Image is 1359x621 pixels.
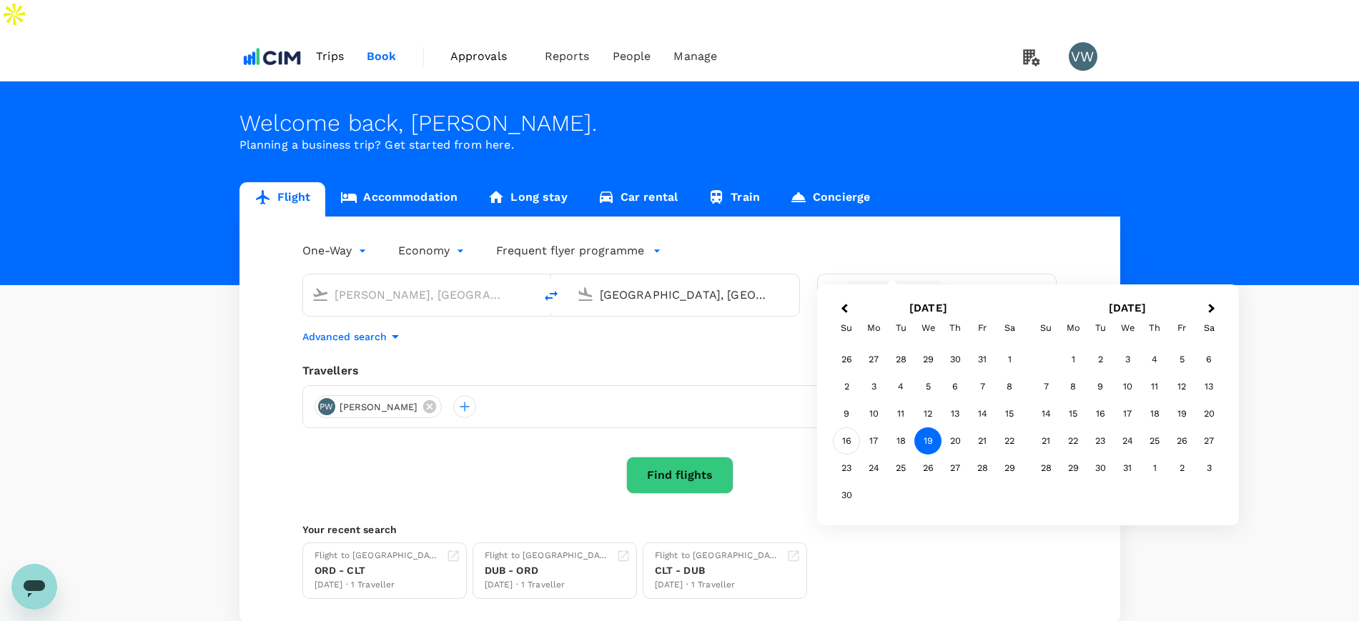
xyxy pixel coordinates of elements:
div: Choose Thursday, December 18th, 2025 [1141,400,1168,427]
div: Choose Sunday, December 7th, 2025 [1032,373,1059,400]
div: Choose Friday, December 12th, 2025 [1168,373,1195,400]
p: Your recent search [302,522,1057,537]
button: Find flights [626,457,733,494]
div: Choose Friday, November 7th, 2025 [969,373,996,400]
input: Going to [600,284,769,306]
button: Frequent flyer programme [496,242,661,259]
div: Choose Sunday, December 14th, 2025 [1032,400,1059,427]
div: Choose Monday, November 3rd, 2025 [860,373,887,400]
div: Choose Wednesday, November 26th, 2025 [914,454,942,482]
div: Choose Monday, December 29th, 2025 [1059,454,1087,482]
div: Choose Thursday, November 13th, 2025 [942,400,969,427]
span: Trips [316,48,344,65]
div: Choose Wednesday, November 12th, 2025 [914,400,942,427]
p: Frequent flyer programme [496,242,644,259]
div: Monday [1059,314,1087,342]
div: Choose Wednesday, December 10th, 2025 [1114,373,1141,400]
div: Choose Saturday, November 29th, 2025 [996,454,1023,482]
a: Trips [305,32,355,81]
div: Choose Wednesday, December 31st, 2025 [1114,454,1141,482]
div: Choose Monday, November 17th, 2025 [860,427,887,454]
input: Depart from [335,284,504,306]
button: delete [534,279,568,313]
div: Choose Tuesday, December 2nd, 2025 [1087,346,1114,373]
div: Choose Sunday, December 28th, 2025 [1032,454,1059,482]
div: Choose Sunday, October 26th, 2025 [833,346,860,373]
span: Book [367,48,397,65]
div: Choose Thursday, November 6th, 2025 [942,373,969,400]
div: Choose Wednesday, November 19th, 2025 [914,427,942,454]
div: Wednesday [1114,314,1141,342]
div: Choose Friday, November 21st, 2025 [969,427,996,454]
img: CIM ENVIRONMENTAL PTY LTD [239,41,305,72]
div: Choose Saturday, November 1st, 2025 [996,346,1023,373]
span: People [613,48,651,65]
div: Choose Tuesday, November 11th, 2025 [887,400,914,427]
div: Month November, 2025 [833,346,1023,509]
div: Choose Tuesday, December 30th, 2025 [1087,454,1114,482]
p: Advanced search [302,329,387,344]
div: Travellers [302,362,1057,379]
div: Choose Friday, October 31st, 2025 [969,346,996,373]
div: Thursday [942,314,969,342]
h2: [DATE] [1028,302,1227,314]
div: Choose Monday, December 8th, 2025 [1059,373,1087,400]
div: Choose Saturday, December 6th, 2025 [1195,346,1222,373]
a: Long stay [473,182,582,217]
span: Reports [545,48,590,65]
div: Sunday [1032,314,1059,342]
iframe: Button to launch messaging window [11,564,57,610]
div: Choose Sunday, November 23rd, 2025 [833,454,860,482]
a: Concierge [775,182,885,217]
div: ORD - CLT [315,563,440,578]
span: Approvals [450,48,522,65]
div: Tuesday [887,314,914,342]
div: Choose Monday, October 27th, 2025 [860,346,887,373]
div: Flight to [GEOGRAPHIC_DATA] [485,549,611,563]
div: One-Way [302,239,370,262]
div: Choose Sunday, November 2nd, 2025 [833,373,860,400]
div: Choose Saturday, December 27th, 2025 [1195,427,1222,454]
div: Choose Thursday, November 20th, 2025 [942,427,969,454]
div: Choose Saturday, November 15th, 2025 [996,400,1023,427]
div: Choose Sunday, November 30th, 2025 [833,482,860,509]
div: Saturday [996,314,1023,342]
div: Choose Wednesday, December 17th, 2025 [1114,400,1141,427]
div: VW [1069,42,1097,71]
div: Sunday [833,314,860,342]
div: Friday [1168,314,1195,342]
button: Previous Month [831,298,854,321]
div: Choose Friday, December 26th, 2025 [1168,427,1195,454]
div: Choose Wednesday, December 3rd, 2025 [1114,346,1141,373]
div: Choose Thursday, December 25th, 2025 [1141,427,1168,454]
div: Friday [969,314,996,342]
div: Choose Monday, December 22nd, 2025 [1059,427,1087,454]
div: PW [318,398,335,415]
button: Open [789,293,792,296]
div: Choose Thursday, November 27th, 2025 [942,454,969,482]
div: Wednesday [914,314,942,342]
div: Month December, 2025 [1032,346,1222,482]
div: DUB - ORD [485,563,611,578]
a: Book [355,32,408,81]
div: Choose Monday, December 1st, 2025 [1059,346,1087,373]
div: Choose Thursday, December 4th, 2025 [1141,346,1168,373]
div: Saturday [1195,314,1222,342]
span: Manage [673,48,717,65]
div: Choose Monday, November 10th, 2025 [860,400,887,427]
a: Approvals [439,32,533,81]
button: Advanced search [302,328,404,345]
div: Choose Tuesday, December 23rd, 2025 [1087,427,1114,454]
div: Choose Thursday, October 30th, 2025 [942,346,969,373]
div: Thursday [1141,314,1168,342]
div: Choose Tuesday, December 9th, 2025 [1087,373,1114,400]
div: PW[PERSON_NAME] [315,395,443,418]
div: Choose Tuesday, December 16th, 2025 [1087,400,1114,427]
div: Choose Saturday, November 8th, 2025 [996,373,1023,400]
a: Car rental [583,182,693,217]
div: Choose Friday, November 28th, 2025 [969,454,996,482]
div: Choose Sunday, December 21st, 2025 [1032,427,1059,454]
div: Choose Thursday, December 11th, 2025 [1141,373,1168,400]
div: Choose Wednesday, December 24th, 2025 [1114,427,1141,454]
div: Choose Wednesday, November 5th, 2025 [914,373,942,400]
